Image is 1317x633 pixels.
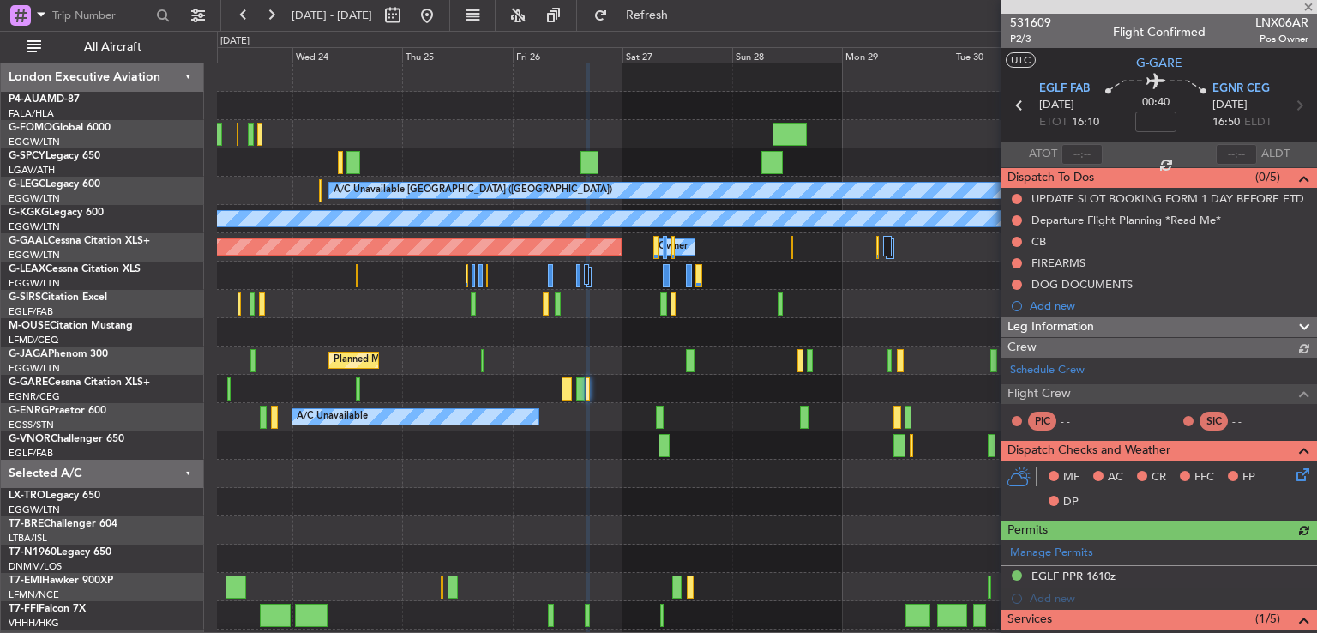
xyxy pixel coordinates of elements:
span: G-SPCY [9,151,45,161]
span: P4-AUA [9,94,47,105]
a: G-ENRGPraetor 600 [9,406,106,416]
a: EGGW/LTN [9,277,60,290]
button: Refresh [586,2,689,29]
a: EGGW/LTN [9,220,60,233]
span: Dispatch Checks and Weather [1007,441,1170,461]
input: Trip Number [52,3,151,28]
a: G-FOMOGlobal 6000 [9,123,111,133]
div: Wed 24 [292,47,402,63]
span: [DATE] - [DATE] [292,8,372,23]
div: DOG DOCUMENTS [1031,277,1133,292]
div: Flight Confirmed [1113,23,1206,41]
a: G-KGKGLegacy 600 [9,208,104,218]
a: P4-AUAMD-87 [9,94,80,105]
div: Sat 27 [622,47,732,63]
div: Sun 28 [732,47,842,63]
a: EGGW/LTN [9,192,60,205]
span: AC [1108,469,1123,486]
span: FP [1242,469,1255,486]
span: G-GARE [1136,54,1182,72]
a: M-OUSECitation Mustang [9,321,133,331]
a: LGAV/ATH [9,164,55,177]
span: G-GARE [9,377,48,388]
div: Planned Maint [GEOGRAPHIC_DATA] ([GEOGRAPHIC_DATA]) [334,347,604,373]
div: Fri 26 [513,47,622,63]
a: LX-TROLegacy 650 [9,491,100,501]
span: G-FOMO [9,123,52,133]
div: Tue 23 [183,47,292,63]
span: LX-TRO [9,491,45,501]
a: EGSS/STN [9,419,54,431]
a: G-GAALCessna Citation XLS+ [9,236,150,246]
span: T7-BRE [9,519,44,529]
a: LTBA/ISL [9,532,47,545]
span: ETOT [1039,114,1067,131]
span: G-KGKG [9,208,49,218]
span: Dispatch To-Dos [1007,168,1094,188]
span: G-VNOR [9,434,51,444]
a: G-LEGCLegacy 600 [9,179,100,190]
button: UTC [1006,52,1036,68]
a: T7-EMIHawker 900XP [9,576,113,586]
a: G-GARECessna Citation XLS+ [9,377,150,388]
a: EGGW/LTN [9,503,60,516]
span: CR [1152,469,1166,486]
div: Owner [658,234,688,260]
a: FALA/HLA [9,107,54,120]
div: A/C Unavailable [297,404,368,430]
div: Tue 30 [953,47,1062,63]
div: [DATE] [220,34,250,49]
div: UPDATE SLOT BOOKING FORM 1 DAY BEFORE ETD [1031,191,1304,206]
span: T7-FFI [9,604,39,614]
span: 16:10 [1072,114,1099,131]
a: G-JAGAPhenom 300 [9,349,108,359]
span: G-ENRG [9,406,49,416]
span: P2/3 [1010,32,1051,46]
a: G-LEAXCessna Citation XLS [9,264,141,274]
button: All Aircraft [19,33,186,61]
div: Mon 29 [842,47,952,63]
a: EGLF/FAB [9,447,53,460]
div: FIREARMS [1031,256,1085,270]
span: G-LEAX [9,264,45,274]
span: Pos Owner [1255,32,1308,46]
a: G-SIRSCitation Excel [9,292,107,303]
div: A/C Unavailable [GEOGRAPHIC_DATA] ([GEOGRAPHIC_DATA]) [334,178,612,203]
span: (0/5) [1255,168,1280,186]
a: EGLF/FAB [9,305,53,318]
span: M-OUSE [9,321,50,331]
div: Departure Flight Planning *Read Me* [1031,213,1221,227]
span: 00:40 [1142,94,1170,112]
a: T7-BREChallenger 604 [9,519,117,529]
span: [DATE] [1039,97,1074,114]
a: EGGW/LTN [9,249,60,262]
a: DNMM/LOS [9,560,62,573]
a: G-VNORChallenger 650 [9,434,124,444]
span: ELDT [1244,114,1272,131]
span: [DATE] [1212,97,1248,114]
span: FFC [1194,469,1214,486]
a: T7-FFIFalcon 7X [9,604,86,614]
span: Leg Information [1007,317,1094,337]
div: CB [1031,234,1046,249]
span: ATOT [1029,146,1057,163]
a: EGNR/CEG [9,390,60,403]
span: 531609 [1010,14,1051,32]
span: All Aircraft [45,41,181,53]
span: (1/5) [1255,610,1280,628]
a: LFMD/CEQ [9,334,58,347]
a: EGGW/LTN [9,362,60,375]
span: Refresh [611,9,683,21]
span: 16:50 [1212,114,1240,131]
span: DP [1063,494,1079,511]
span: EGLF FAB [1039,81,1090,98]
span: MF [1063,469,1079,486]
a: VHHH/HKG [9,617,59,630]
span: G-LEGC [9,179,45,190]
span: EGNR CEG [1212,81,1270,98]
a: T7-N1960Legacy 650 [9,547,111,558]
div: Thu 25 [402,47,512,63]
span: ALDT [1261,146,1290,163]
span: Services [1007,610,1052,630]
a: G-SPCYLegacy 650 [9,151,100,161]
